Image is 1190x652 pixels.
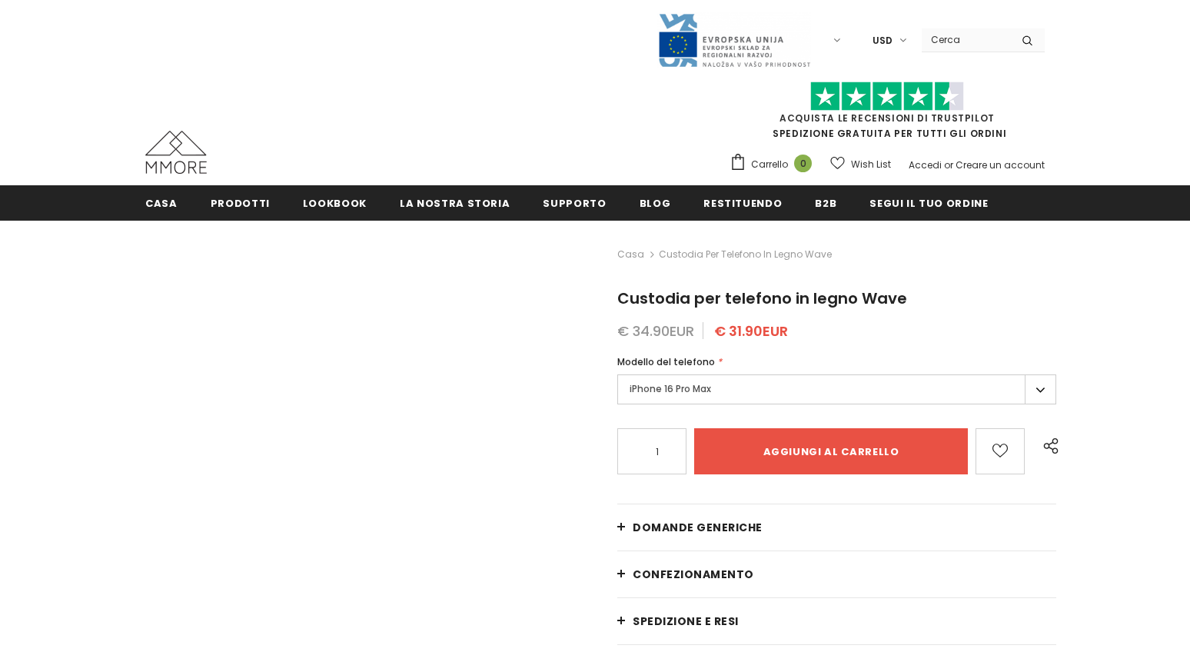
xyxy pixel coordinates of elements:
[633,614,739,629] span: Spedizione e resi
[694,428,968,474] input: Aggiungi al carrello
[400,196,510,211] span: La nostra storia
[633,567,754,582] span: CONFEZIONAMENTO
[211,185,270,220] a: Prodotti
[703,185,782,220] a: Restituendo
[640,185,671,220] a: Blog
[617,288,907,309] span: Custodia per telefono in legno Wave
[730,153,819,176] a: Carrello 0
[794,155,812,172] span: 0
[145,185,178,220] a: Casa
[815,196,836,211] span: B2B
[145,131,207,174] img: Casi MMORE
[617,504,1056,551] a: Domande generiche
[617,374,1056,404] label: iPhone 16 Pro Max
[869,185,988,220] a: Segui il tuo ordine
[956,158,1045,171] a: Creare un account
[815,185,836,220] a: B2B
[303,196,367,211] span: Lookbook
[617,598,1056,644] a: Spedizione e resi
[830,151,891,178] a: Wish List
[779,111,995,125] a: Acquista le recensioni di TrustPilot
[145,196,178,211] span: Casa
[922,28,1010,51] input: Search Site
[211,196,270,211] span: Prodotti
[657,12,811,68] img: Javni Razpis
[909,158,942,171] a: Accedi
[810,81,964,111] img: Fidati di Pilot Stars
[640,196,671,211] span: Blog
[303,185,367,220] a: Lookbook
[751,157,788,172] span: Carrello
[873,33,892,48] span: USD
[617,355,715,368] span: Modello del telefono
[869,196,988,211] span: Segui il tuo ordine
[617,245,644,264] a: Casa
[617,551,1056,597] a: CONFEZIONAMENTO
[659,245,832,264] span: Custodia per telefono in legno Wave
[543,196,606,211] span: supporto
[633,520,763,535] span: Domande generiche
[703,196,782,211] span: Restituendo
[730,88,1045,140] span: SPEDIZIONE GRATUITA PER TUTTI GLI ORDINI
[851,157,891,172] span: Wish List
[657,33,811,46] a: Javni Razpis
[543,185,606,220] a: supporto
[400,185,510,220] a: La nostra storia
[714,321,788,341] span: € 31.90EUR
[944,158,953,171] span: or
[617,321,694,341] span: € 34.90EUR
